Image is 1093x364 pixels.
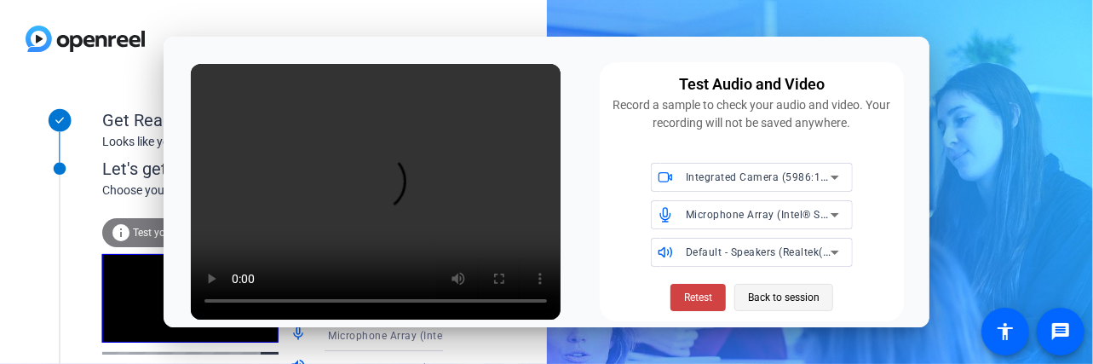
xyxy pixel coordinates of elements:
[670,284,726,311] button: Retest
[328,328,705,342] span: Microphone Array (Intel® Smart Sound Technology for Digital Microphones)
[610,96,893,132] div: Record a sample to check your audio and video. Your recording will not be saved anywhere.
[102,133,443,151] div: Looks like you've been invited to join
[290,325,310,345] mat-icon: mic_none
[748,281,820,314] span: Back to session
[684,290,712,305] span: Retest
[1050,321,1071,342] mat-icon: message
[686,170,843,183] span: Integrated Camera (5986:118c)
[102,156,478,182] div: Let's get connected.
[111,222,131,243] mat-icon: info
[102,107,443,133] div: Get Ready!
[734,284,833,311] button: Back to session
[679,72,825,96] div: Test Audio and Video
[686,207,1063,221] span: Microphone Array (Intel® Smart Sound Technology for Digital Microphones)
[995,321,1015,342] mat-icon: accessibility
[686,245,870,258] span: Default - Speakers (Realtek(R) Audio)
[133,227,251,239] span: Test your audio and video
[102,182,478,199] div: Choose your settings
